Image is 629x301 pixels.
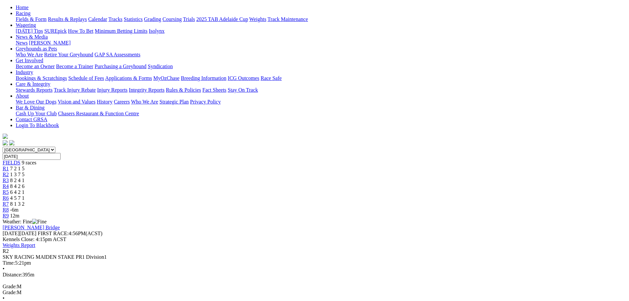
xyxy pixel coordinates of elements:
a: ICG Outcomes [228,75,259,81]
a: Careers [114,99,130,104]
a: Industry [16,69,33,75]
a: Purchasing a Greyhound [95,64,146,69]
a: Weights Report [3,242,35,248]
a: Retire Your Greyhound [44,52,93,57]
span: 8 2 4 1 [10,178,25,183]
a: [PERSON_NAME] [29,40,70,46]
span: 12m [10,213,19,218]
a: Schedule of Fees [68,75,104,81]
div: Industry [16,75,626,81]
input: Select date [3,153,61,160]
a: Stay On Track [228,87,258,93]
a: Care & Integrity [16,81,50,87]
span: 6 4 2 1 [10,189,25,195]
a: Greyhounds as Pets [16,46,57,51]
a: Calendar [88,16,107,22]
div: Wagering [16,28,626,34]
a: Rules & Policies [166,87,201,93]
a: MyOzChase [153,75,180,81]
span: • [3,295,5,301]
a: R1 [3,166,9,171]
span: [DATE] [3,231,36,236]
a: Get Involved [16,58,43,63]
a: Applications & Forms [105,75,152,81]
img: Fine [32,219,47,225]
a: Racing [16,10,30,16]
div: Bar & Dining [16,111,626,117]
a: Race Safe [260,75,281,81]
a: Statistics [124,16,143,22]
a: Trials [183,16,195,22]
a: News & Media [16,34,48,40]
a: [PERSON_NAME] Bridge [3,225,60,230]
div: Kennels Close: 4:15pm ACST [3,236,626,242]
a: Vision and Values [58,99,95,104]
a: Breeding Information [181,75,226,81]
a: Minimum Betting Limits [95,28,147,34]
span: R6 [3,195,9,201]
span: R2 [3,248,9,254]
a: Who We Are [131,99,158,104]
div: 5:21pm [3,260,626,266]
div: Get Involved [16,64,626,69]
a: GAP SA Assessments [95,52,141,57]
a: 2025 TAB Adelaide Cup [196,16,248,22]
a: Bookings & Scratchings [16,75,67,81]
span: Grade: [3,284,17,289]
a: Become an Owner [16,64,55,69]
div: Greyhounds as Pets [16,52,626,58]
a: R7 [3,201,9,207]
div: Care & Integrity [16,87,626,93]
a: Login To Blackbook [16,122,59,128]
a: R4 [3,183,9,189]
a: Integrity Reports [129,87,164,93]
a: Who We Are [16,52,43,57]
a: Bar & Dining [16,105,45,110]
span: 7 2 1 5 [10,166,25,171]
span: [DATE] [3,231,20,236]
span: Grade: [3,290,17,295]
a: [DATE] Tips [16,28,43,34]
a: Coursing [162,16,182,22]
span: 8 1 3 2 [10,201,25,207]
div: M [3,290,626,295]
a: Chasers Restaurant & Function Centre [58,111,139,116]
a: How To Bet [68,28,94,34]
span: Weather: Fine [3,219,47,224]
a: SUREpick [44,28,67,34]
span: 1 3 7 5 [10,172,25,177]
a: History [97,99,112,104]
a: R2 [3,172,9,177]
a: Contact GRSA [16,117,47,122]
a: R9 [3,213,9,218]
a: Cash Up Your Club [16,111,57,116]
a: R8 [3,207,9,213]
a: Injury Reports [97,87,127,93]
span: Distance: [3,272,22,277]
a: R3 [3,178,9,183]
a: Stewards Reports [16,87,52,93]
span: 4:56PM(ACST) [38,231,103,236]
span: -6m [10,207,19,213]
div: 395m [3,272,626,278]
div: SKY RACING MAIDEN STAKE PR1 Division1 [3,254,626,260]
img: facebook.svg [3,140,8,145]
a: Wagering [16,22,36,28]
span: 9 races [22,160,36,165]
a: Grading [144,16,161,22]
span: R5 [3,189,9,195]
a: Fields & Form [16,16,47,22]
a: Track Maintenance [268,16,308,22]
div: Racing [16,16,626,22]
a: Home [16,5,29,10]
span: 8 4 2 6 [10,183,25,189]
a: FIELDS [3,160,20,165]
